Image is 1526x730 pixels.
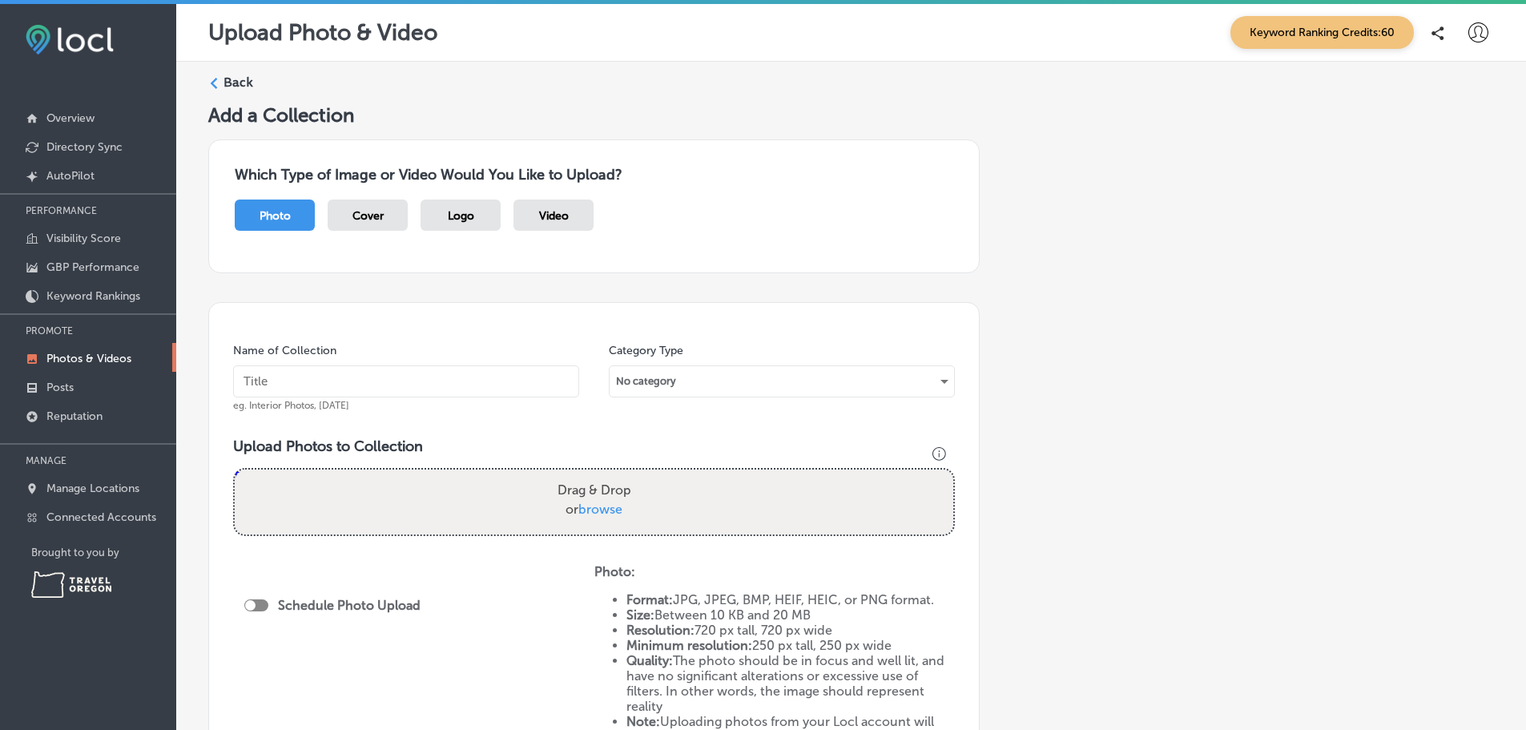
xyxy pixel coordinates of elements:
[208,103,1494,127] h5: Add a Collection
[46,111,95,125] p: Overview
[626,653,673,668] strong: Quality:
[46,289,140,303] p: Keyword Rankings
[626,638,752,653] strong: Minimum resolution:
[46,232,121,245] p: Visibility Score
[46,510,156,524] p: Connected Accounts
[448,209,474,223] span: Logo
[233,438,955,455] h3: Upload Photos to Collection
[46,482,139,495] p: Manage Locations
[551,474,638,526] label: Drag & Drop or
[26,25,114,54] img: fda3e92497d09a02dc62c9cd864e3231.png
[626,623,695,638] strong: Resolution:
[208,19,437,46] p: Upload Photo & Video
[233,365,579,397] input: Title
[539,209,569,223] span: Video
[46,169,95,183] p: AutoPilot
[626,714,660,729] strong: Note:
[626,607,654,623] strong: Size:
[46,260,139,274] p: GBP Performance
[626,607,956,623] li: Between 10 KB and 20 MB
[235,166,953,184] h3: Which Type of Image or Video Would You Like to Upload?
[278,598,421,613] label: Schedule Photo Upload
[1230,16,1414,49] span: Keyword Ranking Credits: 60
[626,592,673,607] strong: Format:
[46,409,103,423] p: Reputation
[223,74,253,91] label: Back
[626,638,956,653] li: 250 px tall, 250 px wide
[352,209,384,223] span: Cover
[626,653,956,714] li: The photo should be in focus and well lit, and have no significant alterations or excessive use o...
[578,502,622,517] span: browse
[46,140,123,154] p: Directory Sync
[260,209,291,223] span: Photo
[626,592,956,607] li: JPG, JPEG, BMP, HEIF, HEIC, or PNG format.
[626,623,956,638] li: 720 px tall, 720 px wide
[46,381,74,394] p: Posts
[31,571,111,598] img: Travel Oregon
[31,546,176,559] p: Brought to you by
[233,400,349,411] span: eg. Interior Photos, [DATE]
[609,344,683,357] label: Category Type
[46,352,131,365] p: Photos & Videos
[594,564,635,579] strong: Photo:
[233,344,336,357] label: Name of Collection
[610,369,954,394] div: No category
